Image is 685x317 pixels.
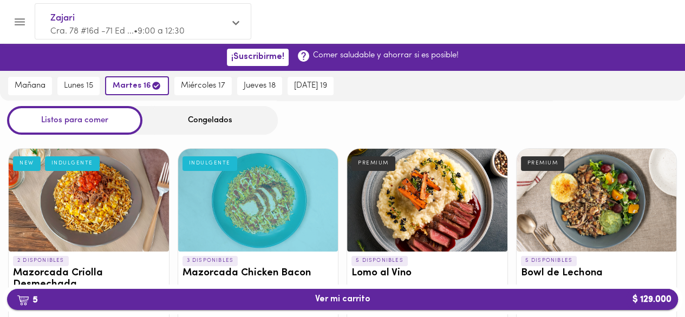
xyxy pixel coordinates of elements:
[15,81,45,91] span: mañana
[521,256,577,266] p: 5 DISPONIBLES
[17,295,29,306] img: cart.png
[8,77,52,95] button: mañana
[288,77,334,95] button: [DATE] 19
[57,77,100,95] button: lunes 15
[351,256,408,266] p: 5 DISPONIBLES
[45,156,100,170] div: INDULGENTE
[9,149,169,252] div: Mazorcada Criolla Desmechada
[182,156,237,170] div: INDULGENTE
[7,289,678,310] button: 5Ver mi carrito$ 129.000
[7,106,142,135] div: Listos para comer
[178,149,338,252] div: Mazorcada Chicken Bacon
[315,294,370,305] span: Ver mi carrito
[6,9,33,35] button: Menu
[182,256,238,266] p: 3 DISPONIBLES
[517,149,677,252] div: Bowl de Lechona
[50,27,185,36] span: Cra. 78 #16d -71 Ed ... • 9:00 a 12:30
[227,49,289,65] button: ¡Suscribirme!
[521,156,565,170] div: PREMIUM
[113,81,161,91] span: martes 16
[347,149,507,252] div: Lomo al Vino
[244,81,276,91] span: jueves 18
[174,77,232,95] button: miércoles 17
[181,81,225,91] span: miércoles 17
[313,50,459,61] p: Comer saludable y ahorrar si es posible!
[64,81,93,91] span: lunes 15
[237,77,282,95] button: jueves 18
[294,81,327,91] span: [DATE] 19
[10,293,44,307] b: 5
[50,11,225,25] span: Zajari
[351,268,503,279] h3: Lomo al Vino
[13,256,69,266] p: 2 DISPONIBLES
[142,106,278,135] div: Congelados
[13,156,41,170] div: NEW
[105,76,169,95] button: martes 16
[231,52,284,62] span: ¡Suscribirme!
[521,268,673,279] h3: Bowl de Lechona
[13,268,165,290] h3: Mazorcada Criolla Desmechada
[182,268,334,279] h3: Mazorcada Chicken Bacon
[351,156,395,170] div: PREMIUM
[622,254,674,306] iframe: Messagebird Livechat Widget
